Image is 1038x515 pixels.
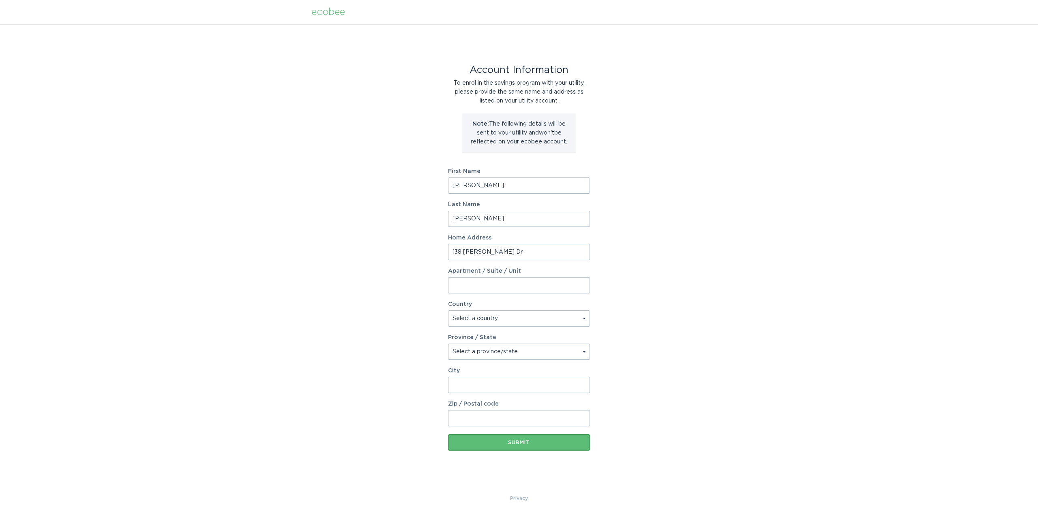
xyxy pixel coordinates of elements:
[472,121,489,127] strong: Note:
[448,301,472,307] label: Country
[448,66,590,75] div: Account Information
[448,401,590,407] label: Zip / Postal code
[448,79,590,105] div: To enrol in the savings program with your utility, please provide the same name and address as li...
[448,335,496,340] label: Province / State
[448,235,590,241] label: Home Address
[448,368,590,374] label: City
[468,120,570,146] p: The following details will be sent to your utility and won't be reflected on your ecobee account.
[448,268,590,274] label: Apartment / Suite / Unit
[448,169,590,174] label: First Name
[452,440,586,445] div: Submit
[311,8,345,17] div: ecobee
[510,494,528,503] a: Privacy Policy & Terms of Use
[448,434,590,451] button: Submit
[448,202,590,207] label: Last Name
